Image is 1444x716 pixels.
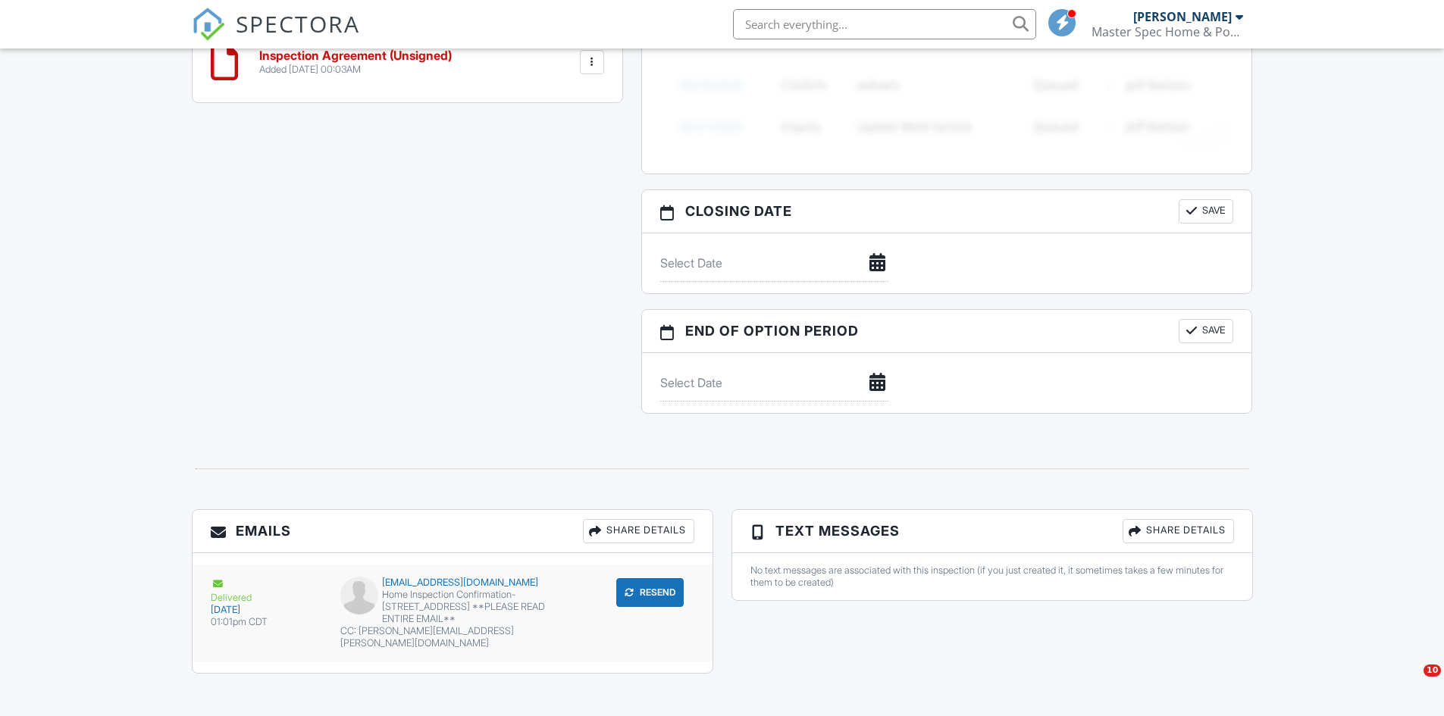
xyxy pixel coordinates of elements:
[750,564,1234,589] div: No text messages are associated with this inspection (if you just created it, it sometimes takes ...
[1179,319,1233,343] button: Save
[1092,24,1243,39] div: Master Spec Home & Pool Inspection Services
[340,577,378,614] img: default-user-f0147aede5fd5fa78ca7ade42f37bd4542148d508eef1c3d3ea960f66861d68b.jpg
[685,201,792,221] span: Closing date
[732,510,1252,553] h3: Text Messages
[211,577,323,604] div: Delivered
[1133,9,1232,24] div: [PERSON_NAME]
[733,9,1036,39] input: Search everything...
[192,8,225,41] img: The Best Home Inspection Software - Spectora
[192,20,360,52] a: SPECTORA
[340,577,564,589] div: [EMAIL_ADDRESS][DOMAIN_NAME]
[616,578,684,607] button: Resend
[211,604,323,616] div: [DATE]
[193,564,713,661] a: Delivered [DATE] 01:01pm CDT [EMAIL_ADDRESS][DOMAIN_NAME] Home Inspection Confirmation- [STREET_A...
[1123,519,1234,543] div: Share Details
[340,625,564,649] div: CC: [PERSON_NAME][EMAIL_ADDRESS][PERSON_NAME][DOMAIN_NAME]
[685,320,859,341] span: End of Option Period
[660,364,888,402] input: Select Date
[660,52,1234,158] img: blurred-tasks-251b60f19c3f713f9215ee2a18cbf2105fc2d72fcd585247cf5e9ec0c957c1dd.png
[236,8,360,39] span: SPECTORA
[1179,199,1233,224] button: Save
[1424,664,1441,677] span: 10
[660,245,888,282] input: Select Date
[193,510,713,553] h3: Emails
[259,64,452,76] div: Added [DATE] 00:03AM
[259,49,452,63] h6: Inspection Agreement (Unsigned)
[340,589,564,625] div: Home Inspection Confirmation- [STREET_ADDRESS] **PLEASE READ ENTIRE EMAIL**
[583,519,694,543] div: Share Details
[259,49,452,76] a: Inspection Agreement (Unsigned) Added [DATE] 00:03AM
[1392,664,1429,701] iframe: Intercom live chat
[211,616,323,628] div: 01:01pm CDT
